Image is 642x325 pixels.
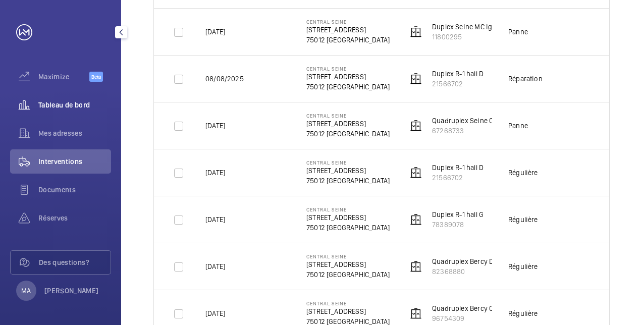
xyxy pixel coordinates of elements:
p: 75012 [GEOGRAPHIC_DATA] [306,269,390,280]
p: [STREET_ADDRESS] [306,72,390,82]
p: 21566702 [432,79,484,89]
p: [DATE] [205,308,225,318]
span: Beta [89,72,103,82]
p: Duplex R-1 hall G [432,209,484,220]
img: elevator.svg [410,26,422,38]
p: 78389078 [432,220,484,230]
p: Duplex Seine MC igh [432,22,496,32]
p: [STREET_ADDRESS] [306,119,390,129]
p: [STREET_ADDRESS] [306,212,390,223]
p: 67268733 [432,126,493,136]
p: 75012 [GEOGRAPHIC_DATA] [306,176,390,186]
p: 75012 [GEOGRAPHIC_DATA] [306,82,390,92]
div: Régulière [508,308,538,318]
img: elevator.svg [410,73,422,85]
p: Central Seine [306,113,390,119]
p: [DATE] [205,121,225,131]
img: elevator.svg [410,213,422,226]
div: Régulière [508,214,538,225]
p: [DATE] [205,261,225,272]
p: [STREET_ADDRESS] [306,259,390,269]
p: 75012 [GEOGRAPHIC_DATA] [306,35,390,45]
div: Régulière [508,168,538,178]
img: elevator.svg [410,120,422,132]
p: Duplex R-1 hall D [432,162,484,173]
p: 75012 [GEOGRAPHIC_DATA] [306,129,390,139]
span: Mes adresses [38,128,111,138]
div: Réparation [508,74,543,84]
p: [STREET_ADDRESS] [306,166,390,176]
span: Interventions [38,156,111,167]
p: [DATE] [205,27,225,37]
p: Quadruplex Seine C [432,116,493,126]
img: elevator.svg [410,260,422,273]
p: [PERSON_NAME] [44,286,99,296]
span: Des questions? [39,257,111,267]
p: 11800295 [432,32,496,42]
img: elevator.svg [410,307,422,319]
p: [STREET_ADDRESS] [306,306,390,316]
p: [DATE] [205,168,225,178]
p: Central Seine [306,19,390,25]
p: [DATE] [205,214,225,225]
p: Quadruplex Bercy D [432,256,494,266]
p: 96754309 [432,313,493,323]
div: Régulière [508,261,538,272]
p: 82368880 [432,266,494,277]
p: Duplex R-1 hall D [432,69,484,79]
p: MA [21,286,31,296]
p: 75012 [GEOGRAPHIC_DATA] [306,223,390,233]
p: Central Seine [306,159,390,166]
span: Maximize [38,72,89,82]
div: Panne [508,121,528,131]
img: elevator.svg [410,167,422,179]
p: Quadruplex Bercy C [432,303,493,313]
p: [STREET_ADDRESS] [306,25,390,35]
p: Central Seine [306,66,390,72]
span: Réserves [38,213,111,223]
p: Central Seine [306,300,390,306]
p: Central Seine [306,206,390,212]
p: 08/08/2025 [205,74,244,84]
p: Central Seine [306,253,390,259]
span: Tableau de bord [38,100,111,110]
p: 21566702 [432,173,484,183]
span: Documents [38,185,111,195]
div: Panne [508,27,528,37]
